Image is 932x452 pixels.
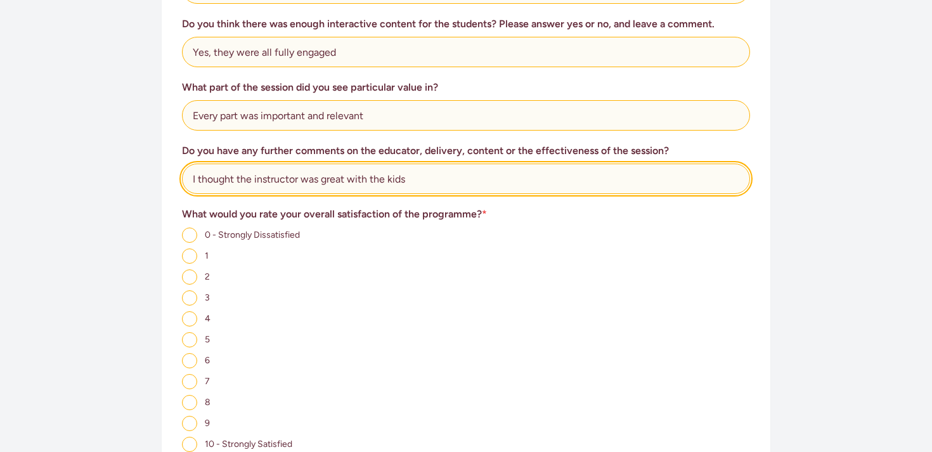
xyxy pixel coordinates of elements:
[182,80,750,95] h3: What part of the session did you see particular value in?
[205,250,209,261] span: 1
[205,271,210,282] span: 2
[205,313,210,324] span: 4
[182,207,750,222] h3: What would you rate your overall satisfaction of the programme?
[182,228,197,243] input: 0 - Strongly Dissatisfied
[205,292,210,303] span: 3
[205,397,210,408] span: 8
[182,249,197,264] input: 1
[182,332,197,347] input: 5
[205,376,210,387] span: 7
[182,416,197,431] input: 9
[182,353,197,368] input: 6
[205,355,210,366] span: 6
[205,439,292,449] span: 10 - Strongly Satisfied
[205,229,300,240] span: 0 - Strongly Dissatisfied
[182,311,197,326] input: 4
[182,437,197,452] input: 10 - Strongly Satisfied
[182,374,197,389] input: 7
[205,334,210,345] span: 5
[182,143,750,158] h3: Do you have any further comments on the educator, delivery, content or the effectiveness of the s...
[205,418,210,429] span: 9
[182,16,750,32] h3: Do you think there was enough interactive content for the students? Please answer yes or no, and ...
[182,290,197,306] input: 3
[182,395,197,410] input: 8
[182,269,197,285] input: 2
